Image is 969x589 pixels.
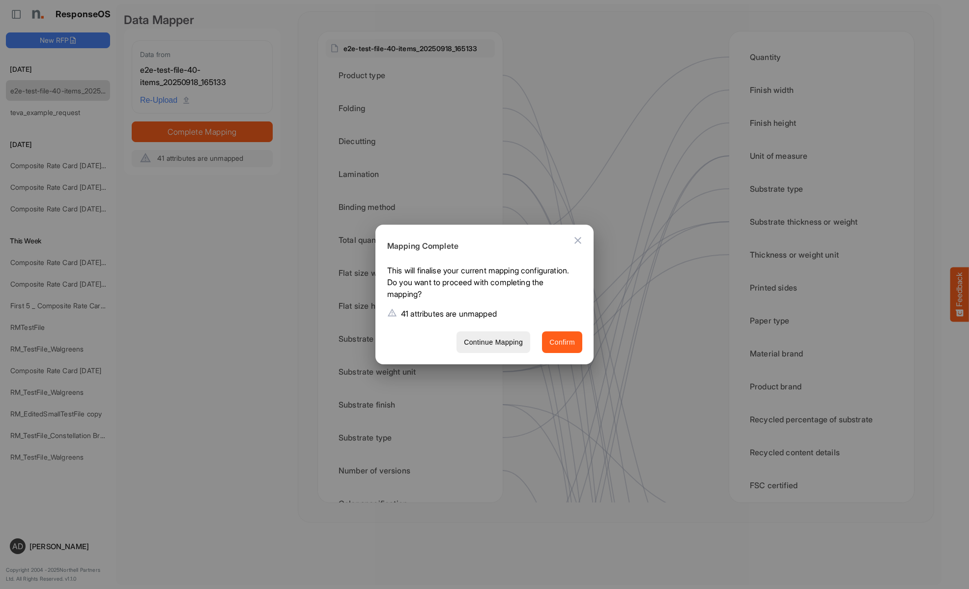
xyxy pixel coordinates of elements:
p: 41 attributes are unmapped [401,308,497,320]
h6: Mapping Complete [387,240,574,253]
button: Continue Mapping [456,331,530,353]
button: Close dialog [566,229,590,252]
span: Continue Mapping [464,336,523,349]
span: Confirm [549,336,575,349]
p: This will finalise your current mapping configuration. Do you want to proceed with completing the... [387,265,574,304]
button: Confirm [542,331,582,353]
